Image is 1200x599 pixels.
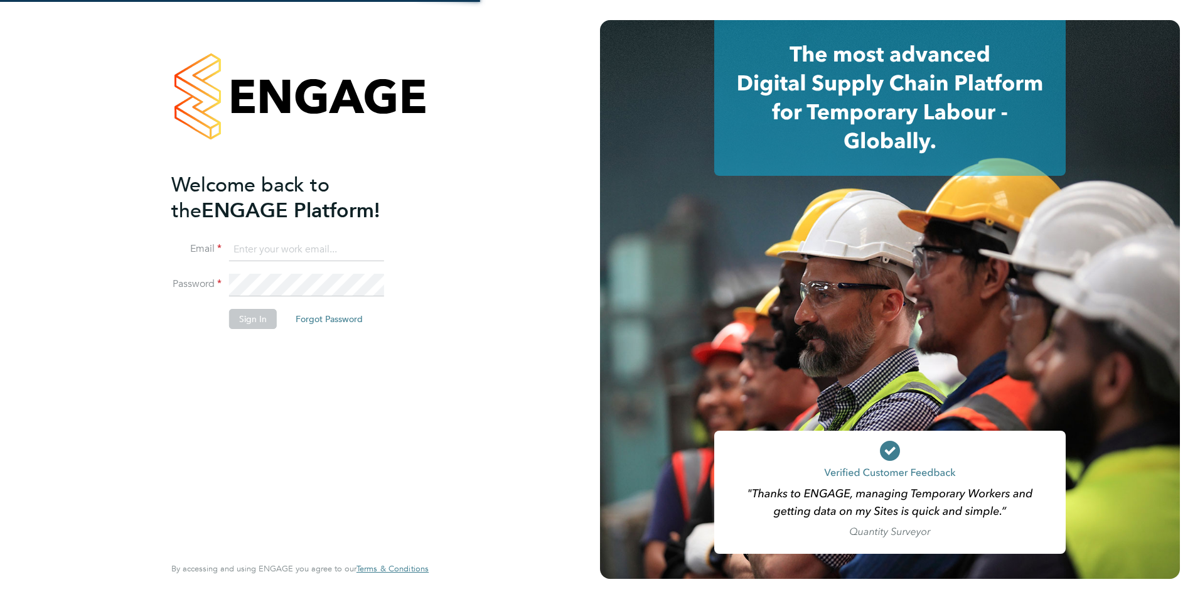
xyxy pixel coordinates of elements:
label: Password [171,278,222,291]
label: Email [171,242,222,256]
span: Terms & Conditions [356,563,429,574]
input: Enter your work email... [229,239,384,261]
button: Forgot Password [286,309,373,329]
button: Sign In [229,309,277,329]
h2: ENGAGE Platform! [171,172,416,224]
span: By accessing and using ENGAGE you agree to our [171,563,429,574]
span: Welcome back to the [171,173,329,223]
a: Terms & Conditions [356,564,429,574]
